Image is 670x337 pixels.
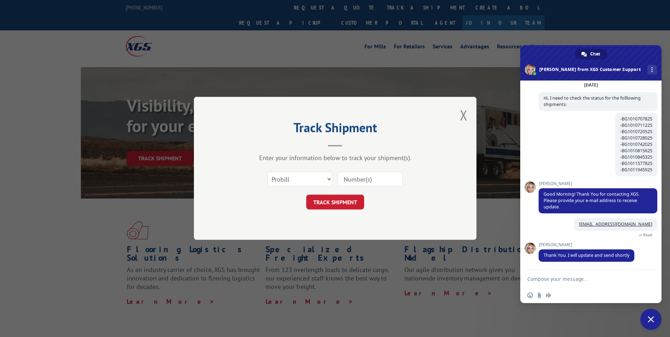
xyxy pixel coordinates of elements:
div: Enter your information below to track your shipment(s). [229,154,441,162]
span: Thank You. I will update and send shortly [544,252,629,258]
span: Read [643,232,652,237]
span: Hi, I need to check the status for the folllowing shipments: [544,95,641,107]
span: Audio message [546,292,551,298]
span: Insert an emoji [527,292,533,298]
div: Chat [575,49,607,59]
span: [PERSON_NAME] [539,181,657,186]
button: TRACK SHIPMENT [306,195,364,210]
div: Close chat [640,309,662,330]
span: -BG1010707825 -BG1010711225 -BG1010720525 -BG1010728025 -BG1010742025 -BG1010815625 -BG1010845325... [620,116,652,173]
span: Chat [590,49,600,59]
textarea: Compose your message... [527,276,639,282]
a: [EMAIL_ADDRESS][DOMAIN_NAME] [579,221,652,227]
span: [PERSON_NAME] [539,242,634,247]
button: Close modal [460,106,468,124]
h2: Track Shipment [229,123,441,136]
span: Good Morning! Thank You for contacting XGS. Please provide your e-mail address to receive update. [544,191,640,210]
input: Number(s) [338,172,403,187]
div: More channels [647,65,657,75]
div: [DATE] [584,83,598,87]
span: Send a file [536,292,542,298]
